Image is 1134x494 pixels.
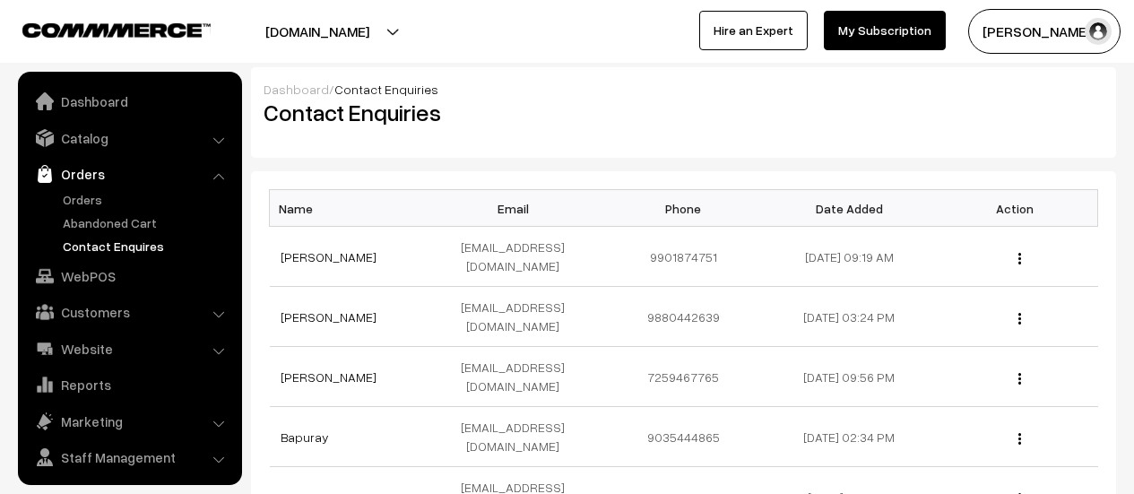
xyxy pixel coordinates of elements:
[203,9,432,54] button: [DOMAIN_NAME]
[264,80,1104,99] div: /
[22,85,236,117] a: Dashboard
[601,347,766,407] td: 7259467765
[58,213,236,232] a: Abandoned Cart
[435,190,601,227] th: Email
[601,190,766,227] th: Phone
[334,82,438,97] span: Contact Enquiries
[435,227,601,287] td: [EMAIL_ADDRESS][DOMAIN_NAME]
[22,368,236,401] a: Reports
[1085,18,1112,45] img: user
[1018,433,1021,445] img: Menu
[22,260,236,292] a: WebPOS
[932,190,1098,227] th: Action
[264,82,329,97] a: Dashboard
[968,9,1121,54] button: [PERSON_NAME]
[281,429,329,445] a: Bapuray
[766,227,932,287] td: [DATE] 09:19 AM
[22,122,236,154] a: Catalog
[1018,253,1021,264] img: Menu
[22,441,236,473] a: Staff Management
[824,11,946,50] a: My Subscription
[22,296,236,328] a: Customers
[281,309,377,325] a: [PERSON_NAME]
[699,11,808,50] a: Hire an Expert
[22,18,179,39] a: COMMMERCE
[766,190,932,227] th: Date Added
[270,190,436,227] th: Name
[766,347,932,407] td: [DATE] 09:56 PM
[22,158,236,190] a: Orders
[766,407,932,467] td: [DATE] 02:34 PM
[1018,373,1021,385] img: Menu
[766,287,932,347] td: [DATE] 03:24 PM
[264,99,671,126] h2: Contact Enquiries
[58,190,236,209] a: Orders
[281,369,377,385] a: [PERSON_NAME]
[1018,313,1021,325] img: Menu
[58,237,236,256] a: Contact Enquires
[601,287,766,347] td: 9880442639
[22,23,211,37] img: COMMMERCE
[435,407,601,467] td: [EMAIL_ADDRESS][DOMAIN_NAME]
[601,227,766,287] td: 9901874751
[22,333,236,365] a: Website
[22,405,236,438] a: Marketing
[435,347,601,407] td: [EMAIL_ADDRESS][DOMAIN_NAME]
[601,407,766,467] td: 9035444865
[281,249,377,264] a: [PERSON_NAME]
[435,287,601,347] td: [EMAIL_ADDRESS][DOMAIN_NAME]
